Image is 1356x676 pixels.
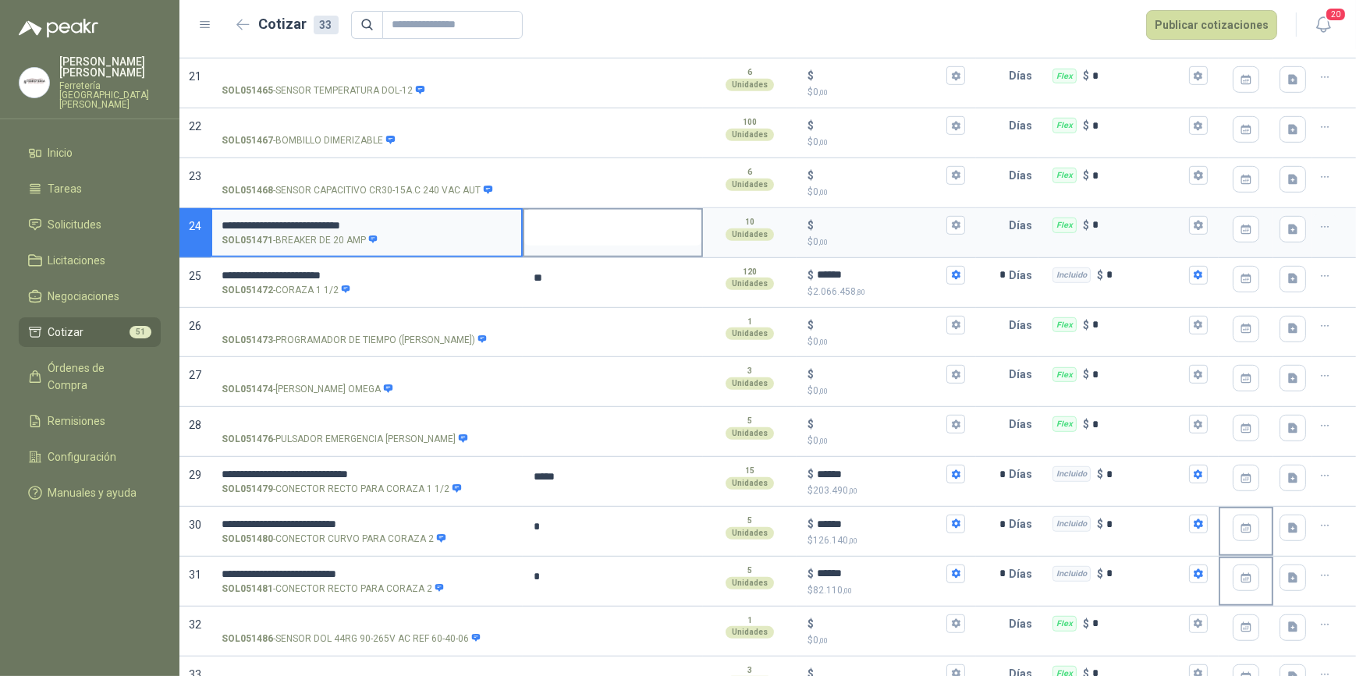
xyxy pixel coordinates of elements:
p: 15 [745,465,754,477]
strong: SOL051479 [222,482,273,497]
span: Órdenes de Compra [48,359,146,394]
span: ,00 [818,338,828,346]
input: SOL051467-BOMBILLO DIMERIZABLE [222,120,512,132]
span: 0 [813,236,828,247]
p: $ [808,334,966,349]
p: $ [808,615,814,632]
input: Flex $ [1092,369,1186,380]
p: Días [1009,458,1038,490]
p: $ [1097,465,1103,483]
input: $$0,00 [817,618,944,629]
p: 3 [747,365,752,377]
p: Días [1009,310,1038,341]
p: - CONECTOR CURVO PARA CORAZA 2 [222,532,446,547]
button: $$0,00 [946,415,965,434]
span: 51 [130,326,151,338]
input: $$0,00 [817,419,944,430]
span: 82.110 [813,585,852,596]
div: Unidades [726,129,774,141]
button: $$0,00 [946,166,965,185]
p: Días [1009,359,1038,390]
span: 23 [189,170,201,182]
p: 100 [743,116,757,129]
p: $ [1097,267,1103,284]
p: 5 [747,565,752,577]
p: $ [808,135,966,150]
p: - BOMBILLO DIMERIZABLE [222,133,396,148]
p: Días [1009,409,1038,440]
span: ,00 [843,586,852,595]
span: ,00 [818,636,828,645]
input: Flex $ [1092,319,1186,331]
p: $ [808,366,814,383]
input: $$2.066.458,80 [817,269,944,281]
img: Logo peakr [19,19,98,37]
input: $$0,00 [817,120,944,132]
input: $$0,00 [817,70,944,82]
input: SOL051481-CONECTOR RECTO PARA CORAZA 2 [222,568,512,580]
span: 26 [189,320,201,332]
button: 20 [1309,11,1337,39]
a: Inicio [19,138,161,168]
button: Publicar cotizaciones [1146,10,1277,40]
span: 29 [189,469,201,481]
strong: SOL051471 [222,233,273,248]
span: ,00 [848,487,857,495]
span: 203.490 [813,485,857,496]
span: 28 [189,419,201,431]
input: $$203.490,00 [817,469,944,480]
p: $ [808,85,966,100]
button: Flex $ [1189,116,1208,135]
div: Flex [1052,118,1077,133]
span: 0 [813,186,828,197]
button: $$0,00 [946,116,965,135]
span: 0 [813,635,828,646]
p: $ [808,167,814,184]
button: Flex $ [1189,216,1208,235]
div: Incluido [1052,566,1091,582]
a: Solicitudes [19,210,161,239]
span: Inicio [48,144,73,161]
strong: SOL051486 [222,632,273,646]
span: Negociaciones [48,288,120,305]
span: 0 [813,87,828,97]
span: 30 [189,519,201,531]
a: Tareas [19,174,161,204]
button: Flex $ [1189,415,1208,434]
input: Flex $ [1092,618,1186,629]
p: - [PERSON_NAME] OMEGA [222,382,393,397]
div: Unidades [726,79,774,91]
div: Unidades [726,179,774,191]
input: Incluido $ [1106,568,1186,579]
p: $ [808,565,814,582]
img: Company Logo [20,68,49,97]
span: ,00 [818,88,828,97]
span: ,00 [818,138,828,147]
button: $$203.490,00 [946,465,965,483]
span: ,00 [818,188,828,196]
span: 0 [813,136,828,147]
p: Días [1009,60,1038,91]
div: Unidades [726,626,774,639]
p: [PERSON_NAME] [PERSON_NAME] [59,56,161,78]
p: $ [1083,117,1089,134]
p: $ [1083,615,1089,632]
div: Unidades [726,228,774,241]
span: 0 [813,336,828,347]
div: Incluido [1052,267,1091,283]
div: Flex [1052,416,1077,432]
button: Flex $ [1189,66,1208,85]
p: 5 [747,415,752,427]
p: $ [808,483,966,498]
a: Manuales y ayuda [19,478,161,508]
p: - PULSADOR EMERGENCIA [PERSON_NAME] [222,432,468,447]
span: ,00 [818,238,828,246]
p: $ [1083,416,1089,433]
span: 32 [189,618,201,631]
div: Unidades [726,278,774,290]
div: Incluido [1052,516,1091,532]
input: $$0,00 [817,219,944,231]
span: 20 [1325,7,1347,22]
button: $$2.066.458,80 [946,266,965,285]
p: $ [1083,67,1089,84]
